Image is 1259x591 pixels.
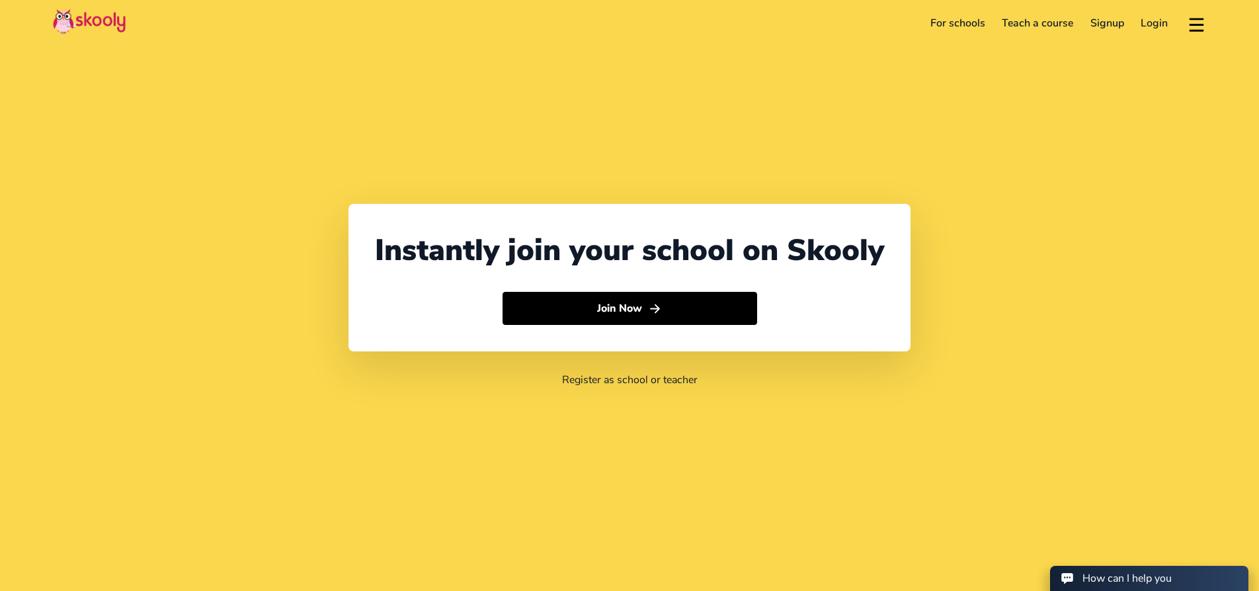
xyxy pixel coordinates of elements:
button: menu outline [1187,13,1206,34]
a: For schools [922,13,994,34]
ion-icon: arrow forward outline [648,302,662,316]
a: Login [1133,13,1177,34]
a: Register as school or teacher [562,373,698,387]
img: Skooly [53,9,126,34]
a: Signup [1082,13,1133,34]
div: Instantly join your school on Skooly [375,230,884,271]
a: Teach a course [993,13,1082,34]
button: Join Nowarrow forward outline [503,292,757,325]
